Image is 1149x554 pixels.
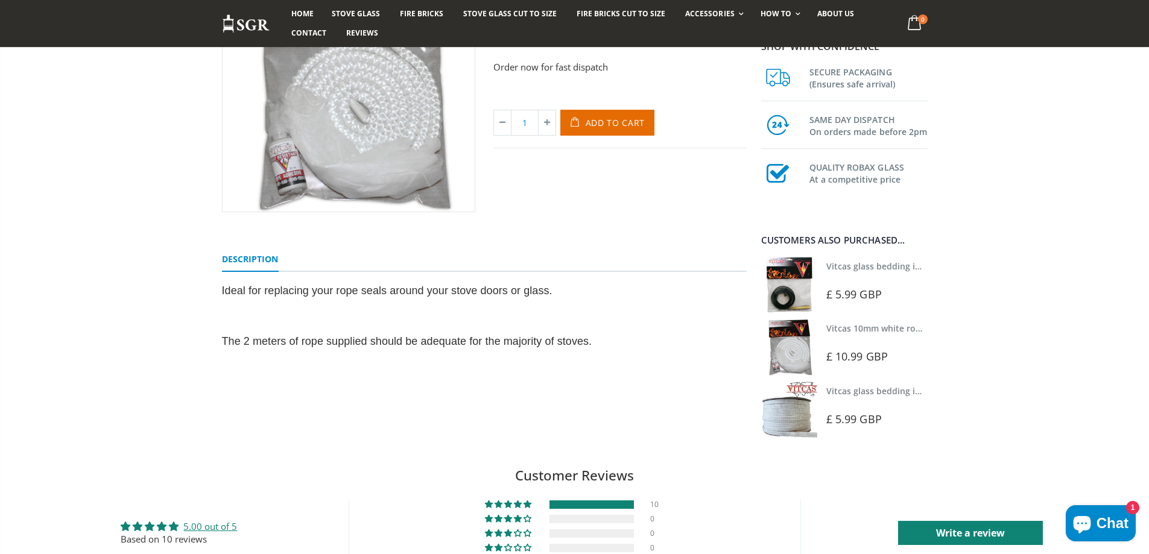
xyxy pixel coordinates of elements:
[121,533,237,546] div: Based on 10 reviews
[323,4,389,24] a: Stove Glass
[332,8,380,19] span: Stove Glass
[752,4,806,24] a: How To
[577,8,665,19] span: Fire Bricks Cut To Size
[826,412,882,426] span: £ 5.99 GBP
[826,385,1083,397] a: Vitcas glass bedding in tape - 2mm x 15mm x 2 meters (White)
[809,64,928,90] h3: SECURE PACKAGING (Ensures safe arrival)
[902,12,927,36] a: 0
[826,287,882,301] span: £ 5.99 GBP
[222,14,270,34] img: Stove Glass Replacement
[826,349,888,364] span: £ 10.99 GBP
[676,4,749,24] a: Accessories
[222,285,552,297] span: Ideal for replacing your rope seals around your stove doors or glass.
[761,236,928,245] div: Customers also purchased...
[391,4,452,24] a: Fire Bricks
[761,319,817,375] img: Vitcas white rope, glue and gloves kit 10mm
[493,60,747,74] p: Order now for fast dispatch
[761,8,791,19] span: How To
[121,520,237,533] div: Average rating is 5.00 stars
[1062,505,1139,544] inbox-online-store-chat: Shopify online store chat
[826,323,1063,334] a: Vitcas 10mm white rope kit - includes rope seal and glue!
[568,4,674,24] a: Fire Bricks Cut To Size
[761,382,817,438] img: Vitcas stove glass bedding in tape
[918,14,928,24] span: 0
[560,110,655,136] button: Add to Cart
[291,8,314,19] span: Home
[463,8,557,19] span: Stove Glass Cut To Size
[817,8,854,19] span: About us
[222,248,279,272] a: Description
[685,8,734,19] span: Accessories
[400,8,443,19] span: Fire Bricks
[650,500,665,509] div: 10
[898,521,1043,545] a: Write a review
[586,117,645,128] span: Add to Cart
[454,4,566,24] a: Stove Glass Cut To Size
[183,520,237,532] a: 5.00 out of 5
[826,260,1051,272] a: Vitcas glass bedding in tape - 2mm x 10mm x 2 meters
[291,28,326,38] span: Contact
[346,28,378,38] span: Reviews
[282,24,335,43] a: Contact
[761,257,817,313] img: Vitcas stove glass bedding in tape
[337,24,387,43] a: Reviews
[809,112,928,138] h3: SAME DAY DISPATCH On orders made before 2pm
[222,335,592,347] span: The 2 meters of rope supplied should be adequate for the majority of stoves.
[282,4,323,24] a: Home
[485,500,533,509] div: 100% (10) reviews with 5 star rating
[808,4,863,24] a: About us
[10,466,1139,485] h2: Customer Reviews
[809,159,928,186] h3: QUALITY ROBAX GLASS At a competitive price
